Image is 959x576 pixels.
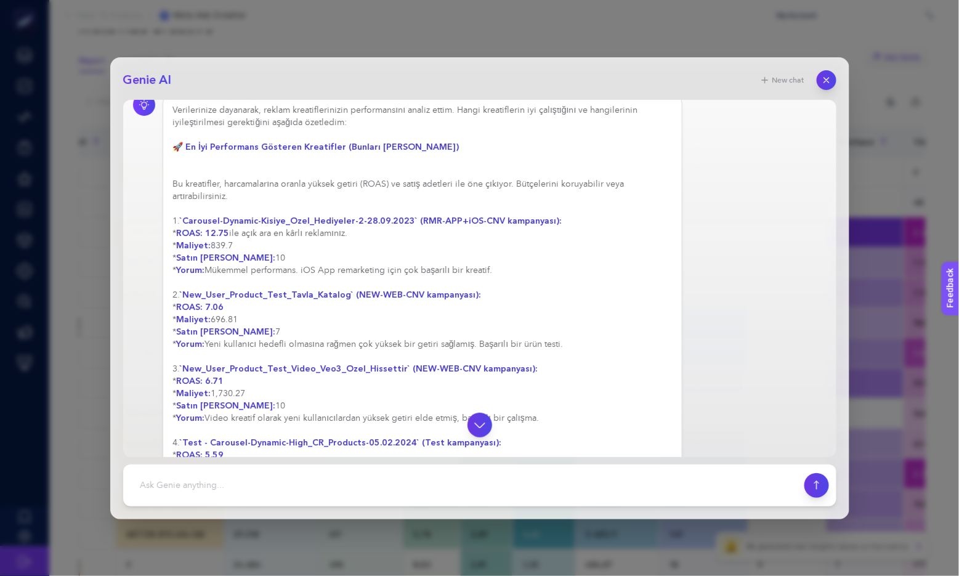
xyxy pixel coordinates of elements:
[180,437,502,448] strong: `Test - Carousel-Dynamic-High_CR_Products-05.02.2024` (Test kampanyası):
[177,338,205,350] strong: Yorum:
[177,264,205,276] strong: Yorum:
[180,289,482,301] strong: `New_User_Product_Test_Tavla_Katalog` (NEW-WEB-CNV kampanyası):
[177,412,205,424] strong: Yorum:
[180,363,538,375] strong: `New_User_Product_Test_Video_Veo3_Ozel_Hissettir` (NEW-WEB-CNV kampanyası):
[177,387,211,399] strong: Maliyet:
[177,400,276,412] strong: Satın [PERSON_NAME]:
[177,449,224,461] strong: ROAS: 5.59
[7,4,47,14] span: Feedback
[177,240,211,251] strong: Maliyet:
[173,104,673,572] div: Verilerinize dayanarak, reklam kreatiflerinizin performansını analiz ettim. Hangi kreatiflerin iy...
[177,227,230,239] strong: ROAS: 12.75
[177,314,211,325] strong: Maliyet:
[173,141,459,153] strong: 🚀 En İyi Performans Gösteren Kreatifler (Bunları [PERSON_NAME])
[177,375,224,387] strong: ROAS: 6.71
[177,326,276,338] strong: Satın [PERSON_NAME]:
[177,301,224,313] strong: ROAS: 7.06
[177,252,276,264] strong: Satın [PERSON_NAME]:
[753,71,812,89] button: New chat
[123,71,172,89] h2: Genie AI
[180,215,562,227] strong: `Carousel-Dynamic-Kisiye_Ozel_Hediyeler-2-28.09.2023` (RMR-APP+iOS-CNV kampanyası):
